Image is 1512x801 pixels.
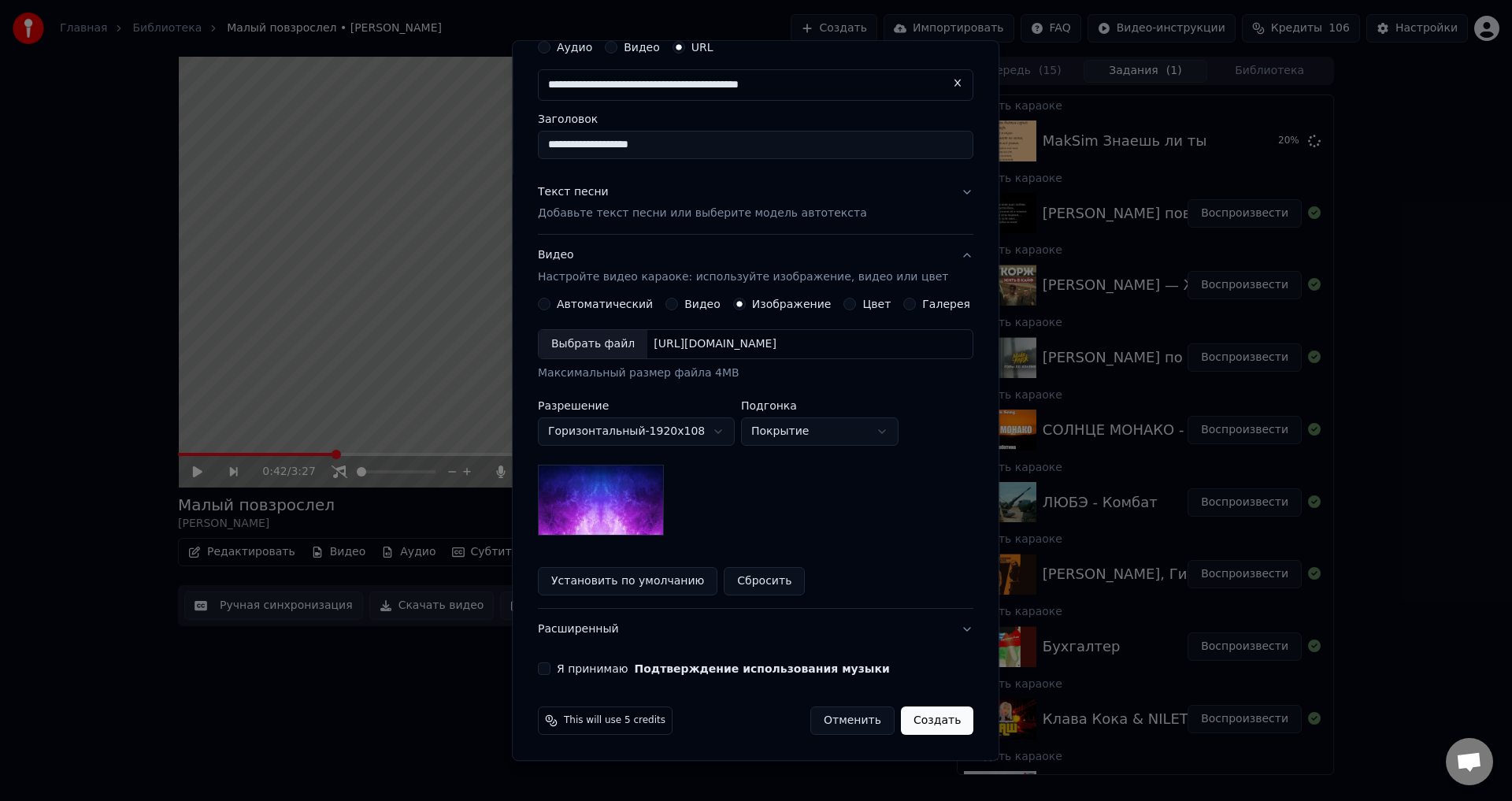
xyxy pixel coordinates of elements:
p: Настройте видео караоке: используйте изображение, видео или цвет [538,270,948,286]
label: URL [691,42,713,53]
label: Видео [624,42,660,53]
div: Текст песни [538,184,609,200]
p: Добавьте текст песни или выберите модель автотекста [538,206,867,222]
label: Изображение [752,299,832,310]
button: Создать [901,707,973,736]
div: Видео [538,248,948,286]
label: Заголовок [538,113,973,124]
div: [URL][DOMAIN_NAME] [647,337,783,353]
button: ВидеоНастройте видео караоке: используйте изображение, видео или цвет [538,235,973,299]
label: Автоматический [557,299,653,310]
button: Текст песниДобавьте текст песни или выберите модель автотекста [538,172,973,235]
label: Аудио [557,42,592,53]
div: Максимальный размер файла 4MB [538,366,973,382]
label: Галерея [923,299,971,310]
label: Подгонка [741,401,899,412]
button: Расширенный [538,610,973,651]
div: Выбрать файл [539,331,647,359]
label: Цвет [863,299,891,310]
span: This will use 5 credits [564,715,665,728]
button: Я принимаю [635,664,890,675]
button: Установить по умолчанию [538,568,717,596]
label: Разрешение [538,401,735,412]
label: Видео [684,299,721,310]
div: ВидеоНастройте видео караоке: используйте изображение, видео или цвет [538,299,973,609]
button: Сбросить [724,568,806,596]
label: Я принимаю [557,664,890,675]
button: Отменить [810,707,895,736]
